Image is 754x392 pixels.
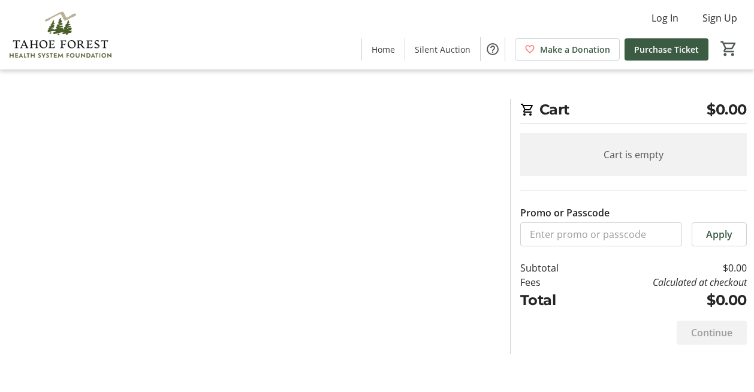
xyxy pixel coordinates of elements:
[586,275,747,290] td: Calculated at checkout
[520,133,747,176] div: Cart is empty
[520,99,747,123] h2: Cart
[706,227,732,242] span: Apply
[634,43,699,56] span: Purchase Ticket
[520,206,610,220] label: Promo or Passcode
[707,99,747,120] span: $0.00
[481,37,505,61] button: Help
[625,38,708,61] a: Purchase Ticket
[693,8,747,28] button: Sign Up
[718,38,740,59] button: Cart
[520,261,586,275] td: Subtotal
[7,5,114,65] img: Tahoe Forest Health System Foundation's Logo
[405,38,480,61] a: Silent Auction
[520,290,586,311] td: Total
[586,290,747,311] td: $0.00
[520,275,586,290] td: Fees
[415,43,471,56] span: Silent Auction
[692,222,747,246] button: Apply
[702,11,737,25] span: Sign Up
[586,261,747,275] td: $0.00
[515,38,620,61] a: Make a Donation
[362,38,405,61] a: Home
[642,8,688,28] button: Log In
[652,11,678,25] span: Log In
[520,222,682,246] input: Enter promo or passcode
[372,43,395,56] span: Home
[540,43,610,56] span: Make a Donation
